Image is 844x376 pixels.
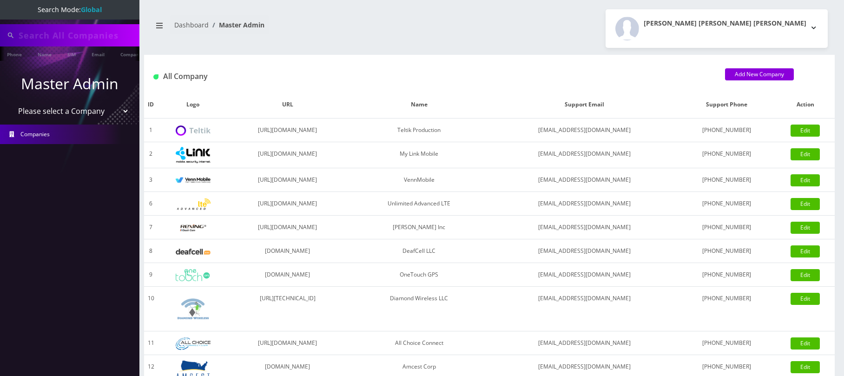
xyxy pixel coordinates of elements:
[491,287,678,331] td: [EMAIL_ADDRESS][DOMAIN_NAME]
[144,142,158,168] td: 2
[791,293,820,305] a: Edit
[678,119,776,142] td: [PHONE_NUMBER]
[644,20,806,27] h2: [PERSON_NAME] [PERSON_NAME] [PERSON_NAME]
[678,263,776,287] td: [PHONE_NUMBER]
[606,9,828,48] button: [PERSON_NAME] [PERSON_NAME] [PERSON_NAME]
[228,287,347,331] td: [URL][TECHNICAL_ID]
[63,46,80,61] a: SIM
[144,331,158,355] td: 11
[791,361,820,373] a: Edit
[491,192,678,216] td: [EMAIL_ADDRESS][DOMAIN_NAME]
[347,168,491,192] td: VennMobile
[144,192,158,216] td: 6
[491,142,678,168] td: [EMAIL_ADDRESS][DOMAIN_NAME]
[228,192,347,216] td: [URL][DOMAIN_NAME]
[116,46,147,61] a: Company
[491,119,678,142] td: [EMAIL_ADDRESS][DOMAIN_NAME]
[678,168,776,192] td: [PHONE_NUMBER]
[347,216,491,239] td: [PERSON_NAME] Inc
[144,119,158,142] td: 1
[176,291,211,326] img: Diamond Wireless LLC
[153,74,158,79] img: All Company
[38,5,102,14] span: Search Mode:
[176,177,211,184] img: VennMobile
[209,20,264,30] li: Master Admin
[144,91,158,119] th: ID
[678,216,776,239] td: [PHONE_NUMBER]
[228,263,347,287] td: [DOMAIN_NAME]
[176,224,211,232] img: Rexing Inc
[347,91,491,119] th: Name
[791,337,820,350] a: Edit
[20,130,50,138] span: Companies
[144,168,158,192] td: 3
[176,198,211,210] img: Unlimited Advanced LTE
[19,26,137,44] input: Search All Companies
[347,119,491,142] td: Teltik Production
[33,46,56,61] a: Name
[678,287,776,331] td: [PHONE_NUMBER]
[158,91,228,119] th: Logo
[491,239,678,263] td: [EMAIL_ADDRESS][DOMAIN_NAME]
[791,245,820,257] a: Edit
[678,91,776,119] th: Support Phone
[791,125,820,137] a: Edit
[176,125,211,136] img: Teltik Production
[153,72,711,81] h1: All Company
[491,216,678,239] td: [EMAIL_ADDRESS][DOMAIN_NAME]
[791,222,820,234] a: Edit
[228,91,347,119] th: URL
[2,46,26,61] a: Phone
[228,168,347,192] td: [URL][DOMAIN_NAME]
[678,239,776,263] td: [PHONE_NUMBER]
[174,20,209,29] a: Dashboard
[176,147,211,163] img: My Link Mobile
[791,269,820,281] a: Edit
[347,263,491,287] td: OneTouch GPS
[87,46,109,61] a: Email
[791,148,820,160] a: Edit
[347,239,491,263] td: DeafCell LLC
[228,239,347,263] td: [DOMAIN_NAME]
[678,192,776,216] td: [PHONE_NUMBER]
[491,331,678,355] td: [EMAIL_ADDRESS][DOMAIN_NAME]
[228,331,347,355] td: [URL][DOMAIN_NAME]
[491,263,678,287] td: [EMAIL_ADDRESS][DOMAIN_NAME]
[347,142,491,168] td: My Link Mobile
[176,269,211,281] img: OneTouch GPS
[81,5,102,14] strong: Global
[151,15,482,42] nav: breadcrumb
[228,216,347,239] td: [URL][DOMAIN_NAME]
[725,68,794,80] a: Add New Company
[144,216,158,239] td: 7
[228,142,347,168] td: [URL][DOMAIN_NAME]
[491,91,678,119] th: Support Email
[347,331,491,355] td: All Choice Connect
[176,249,211,255] img: DeafCell LLC
[228,119,347,142] td: [URL][DOMAIN_NAME]
[176,337,211,350] img: All Choice Connect
[144,239,158,263] td: 8
[144,263,158,287] td: 9
[678,142,776,168] td: [PHONE_NUMBER]
[347,192,491,216] td: Unlimited Advanced LTE
[144,287,158,331] td: 10
[791,198,820,210] a: Edit
[678,331,776,355] td: [PHONE_NUMBER]
[791,174,820,186] a: Edit
[776,91,835,119] th: Action
[347,287,491,331] td: Diamond Wireless LLC
[491,168,678,192] td: [EMAIL_ADDRESS][DOMAIN_NAME]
